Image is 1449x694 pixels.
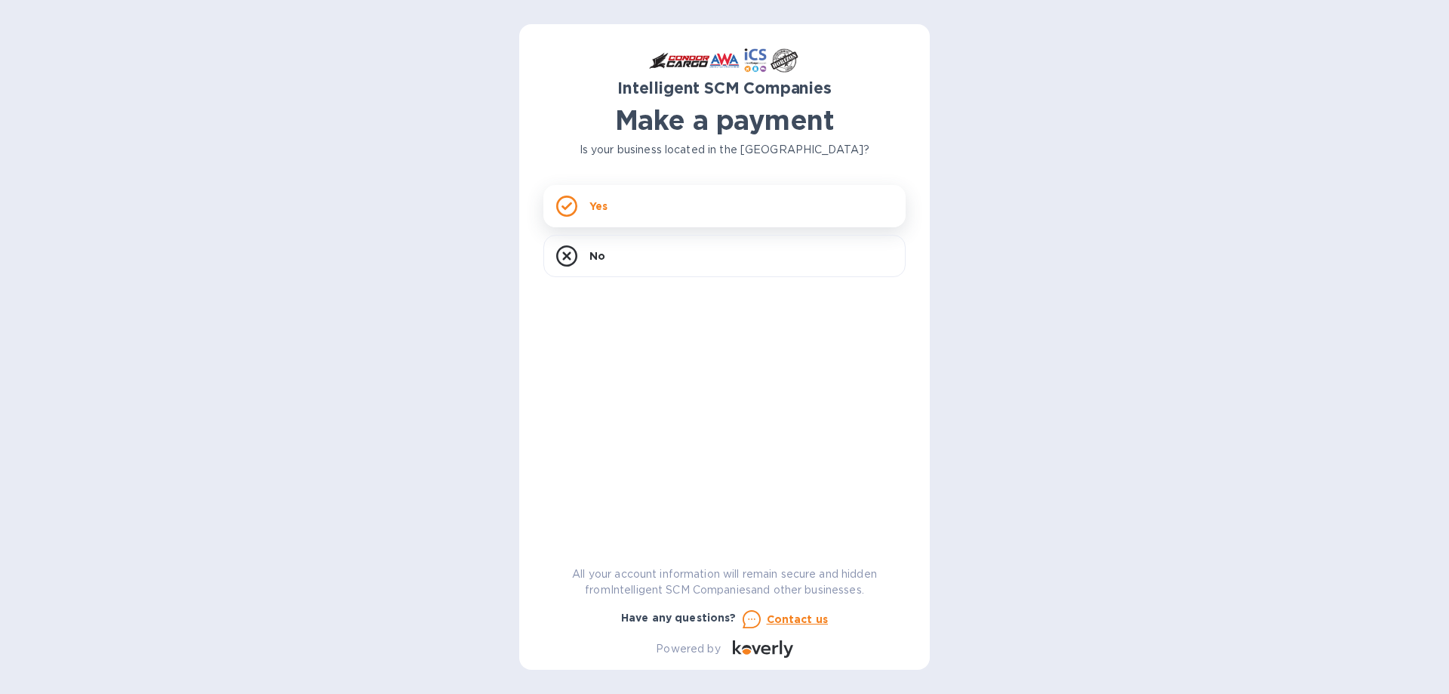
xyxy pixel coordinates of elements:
[589,199,608,214] p: Yes
[617,79,832,97] b: Intelligent SCM Companies
[656,641,720,657] p: Powered by
[543,104,906,136] h1: Make a payment
[543,142,906,158] p: Is your business located in the [GEOGRAPHIC_DATA]?
[589,248,605,264] p: No
[767,613,829,625] u: Contact us
[621,612,737,624] b: Have any questions?
[543,566,906,598] p: All your account information will remain secure and hidden from Intelligent SCM Companies and oth...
